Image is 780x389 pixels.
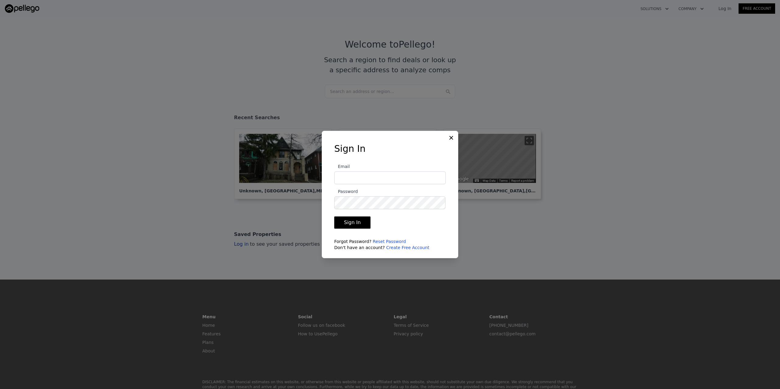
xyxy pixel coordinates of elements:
[334,189,358,194] span: Password
[334,238,446,251] div: Forgot Password? Don't have an account?
[373,239,406,244] a: Reset Password
[334,216,370,229] button: Sign In
[334,143,446,154] h3: Sign In
[334,196,445,209] input: Password
[386,245,429,250] a: Create Free Account
[334,164,350,169] span: Email
[334,171,446,184] input: Email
